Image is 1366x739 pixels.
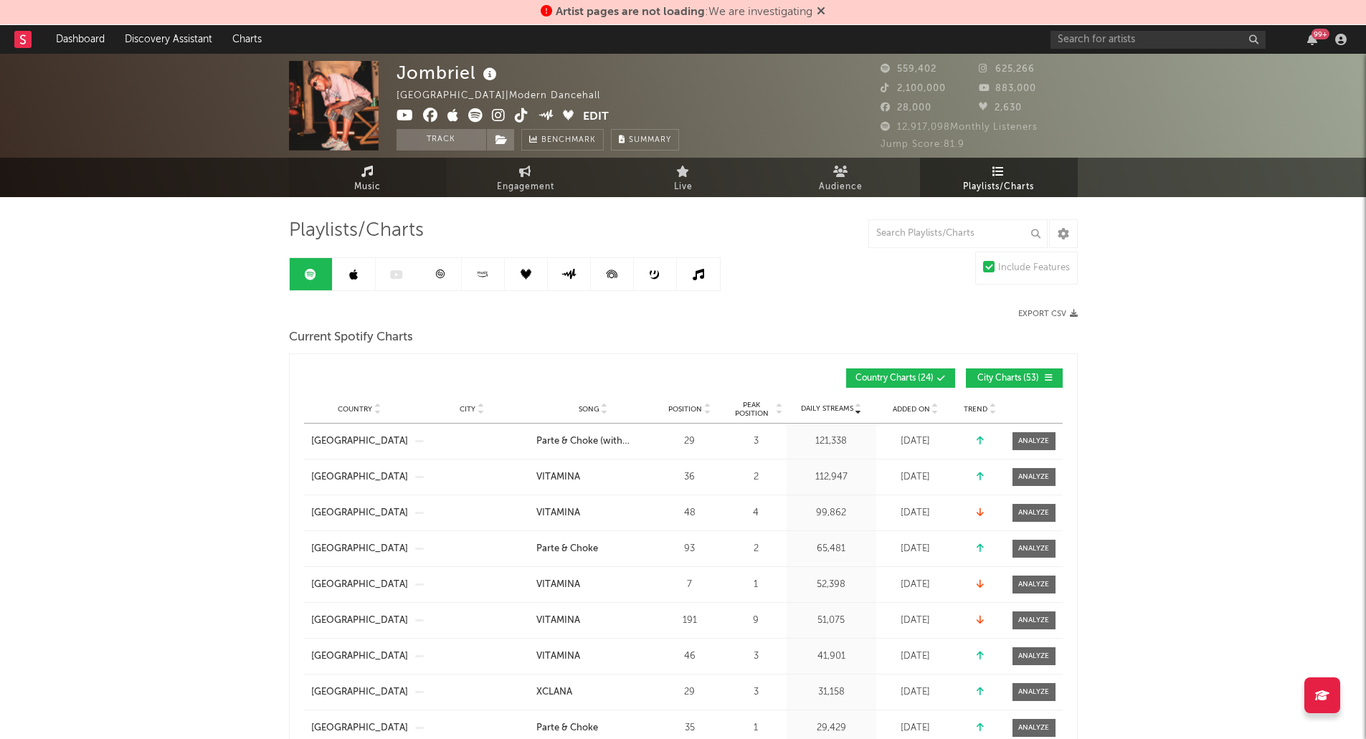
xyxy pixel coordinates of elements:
div: 52,398 [790,578,873,592]
span: Country [338,405,372,414]
a: Discovery Assistant [115,25,222,54]
div: [GEOGRAPHIC_DATA] [311,649,408,664]
span: Summary [629,136,671,144]
div: 2 [729,542,783,556]
div: 29 [658,685,722,700]
a: VITAMINA [536,506,650,520]
span: 559,402 [881,65,936,74]
div: 41,901 [790,649,873,664]
div: 3 [729,649,783,664]
div: 3 [729,434,783,449]
div: 3 [729,685,783,700]
input: Search for artists [1050,31,1266,49]
div: 191 [658,614,722,628]
span: Added On [893,405,930,414]
input: Search Playlists/Charts [868,219,1048,248]
a: Music [289,158,447,197]
div: [DATE] [880,649,952,664]
div: 29,429 [790,721,873,735]
div: 46 [658,649,722,664]
div: 51,075 [790,614,873,628]
a: [GEOGRAPHIC_DATA] [311,542,408,556]
div: VITAMINA [536,614,580,628]
button: Edit [583,108,609,126]
span: 883,000 [979,84,1036,93]
a: Parte & Choke [536,721,650,735]
div: 99,862 [790,506,873,520]
span: Jump Score: 81.9 [881,140,964,149]
div: VITAMINA [536,470,580,485]
a: Benchmark [521,129,604,151]
a: Live [604,158,762,197]
a: Charts [222,25,272,54]
a: [GEOGRAPHIC_DATA] [311,721,408,735]
span: City [460,405,475,414]
div: [DATE] [880,578,952,592]
div: 29 [658,434,722,449]
button: City Charts(53) [966,368,1063,388]
a: [GEOGRAPHIC_DATA] [311,434,408,449]
div: [DATE] [880,721,952,735]
a: Audience [762,158,920,197]
span: Dismiss [817,6,825,18]
a: VITAMINA [536,578,650,592]
div: 65,481 [790,542,873,556]
a: [GEOGRAPHIC_DATA] [311,685,408,700]
div: VITAMINA [536,506,580,520]
div: Parte & Choke [536,721,598,735]
span: Music [354,178,381,196]
div: VITAMINA [536,649,580,664]
button: Track [397,129,486,151]
span: 625,266 [979,65,1035,74]
div: 36 [658,470,722,485]
span: Peak Position [729,401,774,418]
span: Current Spotify Charts [289,329,413,346]
div: 99 + [1312,29,1329,39]
div: 1 [729,578,783,592]
span: Playlists/Charts [289,222,424,239]
a: Parte & Choke [536,542,650,556]
div: [DATE] [880,434,952,449]
a: VITAMINA [536,614,650,628]
div: VITAMINA [536,578,580,592]
div: 7 [658,578,722,592]
div: Parte & Choke [536,542,598,556]
span: Song [579,405,599,414]
a: Dashboard [46,25,115,54]
a: VITAMINA [536,470,650,485]
span: Playlists/Charts [963,178,1034,196]
span: Engagement [497,178,554,196]
div: [DATE] [880,470,952,485]
div: 2 [729,470,783,485]
div: [DATE] [880,542,952,556]
a: [GEOGRAPHIC_DATA] [311,470,408,485]
a: [GEOGRAPHIC_DATA] [311,614,408,628]
div: Jombriel [397,61,501,85]
span: 28,000 [881,103,931,113]
div: [DATE] [880,614,952,628]
div: Include Features [998,259,1070,277]
div: [GEOGRAPHIC_DATA] [311,578,408,592]
span: Trend [964,405,987,414]
button: Summary [611,129,679,151]
div: XCLANA [536,685,572,700]
span: Audience [819,178,863,196]
div: 121,338 [790,434,873,449]
div: [DATE] [880,506,952,520]
span: Position [668,405,702,414]
span: : We are investigating [556,6,812,18]
div: [GEOGRAPHIC_DATA] [311,506,408,520]
div: 9 [729,614,783,628]
span: Benchmark [541,132,596,149]
a: Parte & Choke (with [PERSON_NAME]) - Remix [536,434,650,449]
span: Live [674,178,693,196]
button: 99+ [1307,34,1317,45]
span: 12,917,098 Monthly Listeners [881,123,1038,132]
span: City Charts ( 53 ) [975,374,1041,383]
